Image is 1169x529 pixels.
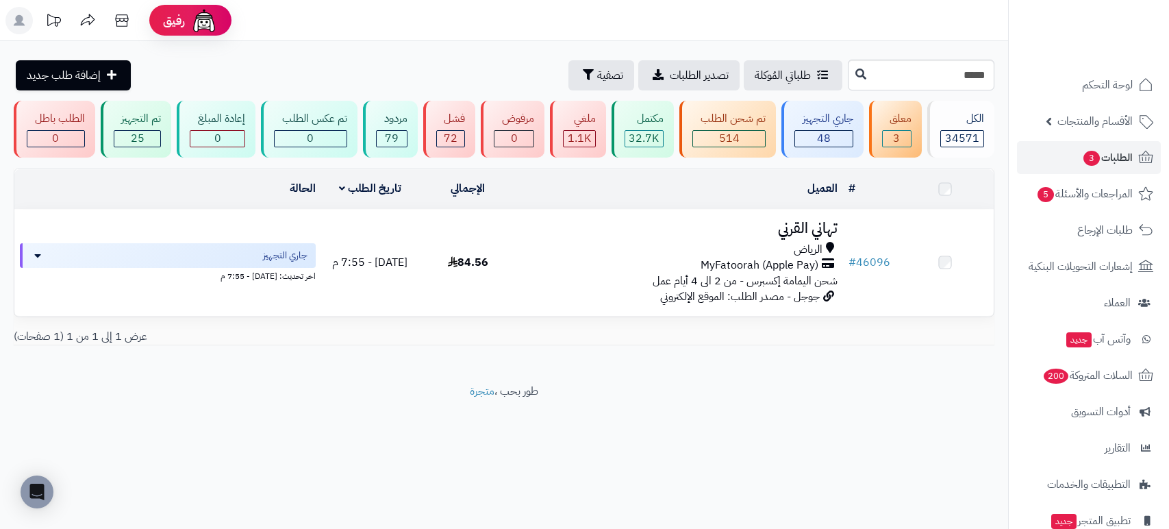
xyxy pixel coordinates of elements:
div: 0 [27,131,84,147]
div: ملغي [563,111,596,127]
div: تم التجهيز [114,111,162,127]
span: لوحة التحكم [1082,75,1133,95]
div: مرفوض [494,111,534,127]
a: #46096 [849,254,890,271]
a: تحديثات المنصة [36,7,71,38]
a: العميل [807,180,838,197]
span: 84.56 [448,254,488,271]
div: تم شحن الطلب [692,111,766,127]
a: طلبات الإرجاع [1017,214,1161,247]
div: 514 [693,131,765,147]
div: 3 [883,131,912,147]
span: 3 [1083,151,1100,166]
div: الطلب باطل [27,111,85,127]
span: 0 [214,130,221,147]
span: إضافة طلب جديد [27,67,101,84]
a: لوحة التحكم [1017,69,1161,101]
div: الكل [940,111,984,127]
a: تم عكس الطلب 0 [258,101,360,158]
div: عرض 1 إلى 1 من 1 (1 صفحات) [3,329,504,345]
div: 25 [114,131,161,147]
a: تصدير الطلبات [638,60,740,90]
span: 32.7K [629,130,659,147]
a: إعادة المبلغ 0 [174,101,258,158]
span: MyFatoorah (Apple Pay) [701,258,818,273]
a: إشعارات التحويلات البنكية [1017,250,1161,283]
button: تصفية [568,60,634,90]
a: الحالة [290,180,316,197]
a: تم شحن الطلب 514 [677,101,779,158]
a: مكتمل 32.7K [609,101,677,158]
a: مردود 79 [360,101,420,158]
span: 79 [385,130,399,147]
a: معلق 3 [866,101,925,158]
a: العملاء [1017,286,1161,319]
span: 34571 [945,130,979,147]
span: تصفية [597,67,623,84]
span: العملاء [1104,293,1131,312]
span: وآتس آب [1065,330,1131,349]
span: 0 [511,130,518,147]
span: جديد [1066,332,1092,347]
span: طلبات الإرجاع [1077,221,1133,240]
span: 25 [131,130,144,147]
span: جاري التجهيز [263,249,307,262]
div: تم عكس الطلب [274,111,347,127]
span: التطبيقات والخدمات [1047,475,1131,494]
span: 0 [52,130,59,147]
span: 48 [817,130,831,147]
a: أدوات التسويق [1017,395,1161,428]
a: الطلب باطل 0 [11,101,98,158]
a: السلات المتروكة200 [1017,359,1161,392]
span: شحن اليمامة إكسبرس - من 2 الى 4 أيام عمل [653,273,838,289]
a: فشل 72 [420,101,479,158]
span: 0 [307,130,314,147]
img: ai-face.png [190,7,218,34]
a: مرفوض 0 [478,101,547,158]
span: طلباتي المُوكلة [755,67,811,84]
span: السلات المتروكة [1042,366,1133,385]
div: معلق [882,111,912,127]
span: 72 [444,130,457,147]
div: 0 [190,131,244,147]
div: اخر تحديث: [DATE] - 7:55 م [20,268,316,282]
span: # [849,254,856,271]
span: الرياض [794,242,822,258]
div: جاري التجهيز [794,111,853,127]
a: التطبيقات والخدمات [1017,468,1161,501]
a: طلباتي المُوكلة [744,60,842,90]
div: 1132 [564,131,595,147]
a: تاريخ الطلب [339,180,401,197]
div: إعادة المبلغ [190,111,245,127]
a: الكل34571 [925,101,997,158]
span: 5 [1038,187,1054,202]
span: 514 [719,130,740,147]
div: مكتمل [625,111,664,127]
span: المراجعات والأسئلة [1036,184,1133,204]
a: وآتس آبجديد [1017,323,1161,356]
div: مردود [376,111,407,127]
span: إشعارات التحويلات البنكية [1029,257,1133,276]
div: 48 [795,131,853,147]
span: 3 [893,130,900,147]
span: [DATE] - 7:55 م [332,254,407,271]
a: ملغي 1.1K [547,101,609,158]
div: Open Intercom Messenger [21,476,53,508]
div: فشل [436,111,466,127]
a: # [849,180,855,197]
span: جديد [1051,514,1077,529]
div: 0 [494,131,533,147]
div: 79 [377,131,407,147]
a: المراجعات والأسئلة5 [1017,177,1161,210]
div: 32698 [625,131,664,147]
span: تصدير الطلبات [670,67,729,84]
a: الطلبات3 [1017,141,1161,174]
span: جوجل - مصدر الطلب: الموقع الإلكتروني [660,288,820,305]
a: تم التجهيز 25 [98,101,175,158]
span: أدوات التسويق [1071,402,1131,421]
a: جاري التجهيز 48 [779,101,866,158]
a: الإجمالي [451,180,485,197]
span: الأقسام والمنتجات [1057,112,1133,131]
span: الطلبات [1082,148,1133,167]
div: 72 [437,131,465,147]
